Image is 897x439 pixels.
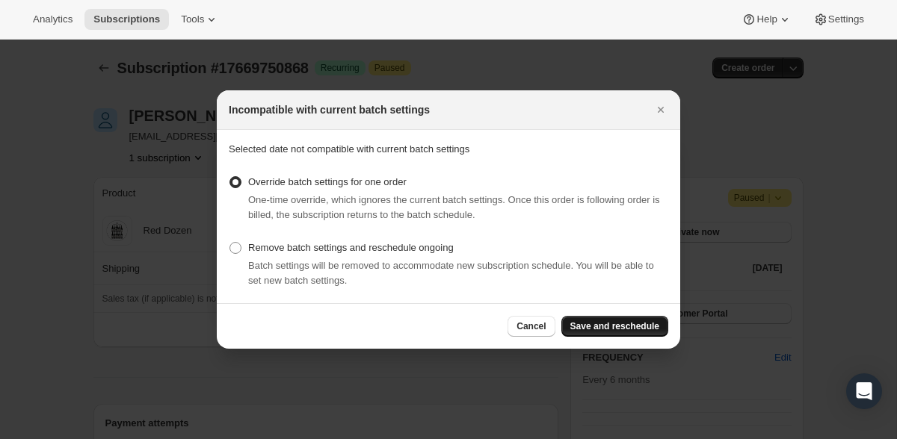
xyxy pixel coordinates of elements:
[84,9,169,30] button: Subscriptions
[846,373,882,409] div: Open Intercom Messenger
[650,99,671,120] button: Close
[561,316,668,337] button: Save and reschedule
[229,102,430,117] h2: Incompatible with current batch settings
[248,176,407,187] span: Override batch settings for one order
[24,9,81,30] button: Analytics
[33,13,73,25] span: Analytics
[570,320,659,332] span: Save and reschedule
[172,9,228,30] button: Tools
[733,9,801,30] button: Help
[517,320,546,332] span: Cancel
[93,13,160,25] span: Subscriptions
[229,143,469,155] span: Selected date not compatible with current batch settings
[248,194,660,220] span: One-time override, which ignores the current batch settings. Once this order is following order i...
[804,9,873,30] button: Settings
[181,13,204,25] span: Tools
[248,242,454,253] span: Remove batch settings and reschedule ongoing
[756,13,777,25] span: Help
[828,13,864,25] span: Settings
[508,316,555,337] button: Cancel
[248,260,654,286] span: Batch settings will be removed to accommodate new subscription schedule. You will be able to set ...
